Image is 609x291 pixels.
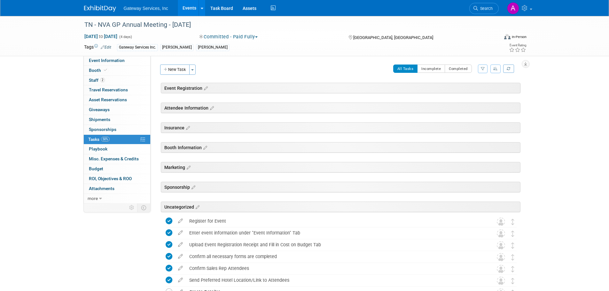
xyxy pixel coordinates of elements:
span: [GEOGRAPHIC_DATA], [GEOGRAPHIC_DATA] [353,35,433,40]
a: Event Information [84,56,150,65]
button: Committed - Paid Fully [197,34,260,40]
div: Booth Information [161,142,520,153]
a: Search [469,3,499,14]
div: In-Person [511,34,527,39]
a: Travel Reservations [84,85,150,95]
a: ROI, Objectives & ROO [84,174,150,184]
span: Asset Reservations [89,97,127,102]
div: Event Rating [509,44,526,47]
a: Staff2 [84,76,150,85]
a: edit [175,277,186,283]
i: Move task [511,254,514,260]
img: Alyson Evans [507,2,519,14]
a: Edit sections [190,184,195,190]
a: Edit sections [202,85,208,91]
span: Misc. Expenses & Credits [89,156,139,161]
span: 2 [100,78,105,82]
a: Playbook [84,144,150,154]
span: [DATE] [DATE] [84,34,118,39]
div: [PERSON_NAME] [196,44,230,51]
i: Move task [511,266,514,272]
div: Marketing [161,162,520,172]
img: Unassigned [497,253,505,261]
a: edit [175,254,186,259]
a: Booth [84,66,150,75]
a: more [84,194,150,203]
img: Unassigned [497,241,505,249]
button: Incomplete [417,65,445,73]
span: Search [478,6,493,11]
a: Edit sections [194,203,199,210]
div: Event Registration [161,83,520,93]
div: [PERSON_NAME] [160,44,194,51]
span: Event Information [89,58,125,63]
span: Shipments [89,117,110,122]
div: Register for Event [186,216,484,226]
span: Attachments [89,186,114,191]
img: Unassigned [497,277,505,285]
a: Edit sections [185,164,191,170]
a: Edit sections [184,124,190,131]
i: Move task [511,219,514,225]
td: Toggle Event Tabs [137,203,150,212]
span: more [88,196,98,201]
button: All Tasks [393,65,418,73]
div: Attendee Information [161,103,520,113]
div: Confirm all necessary forms are completed [186,251,484,262]
a: edit [175,242,186,248]
span: Sponsorships [89,127,116,132]
button: New Task [160,65,190,75]
a: Shipments [84,115,150,125]
span: Travel Reservations [89,87,128,92]
img: Format-Inperson.png [504,34,511,39]
a: Edit [101,45,111,50]
span: 50% [101,137,110,142]
a: Attachments [84,184,150,194]
a: Edit sections [202,144,207,150]
div: Send Preferred Hotel Location/Link to Attendees [186,275,484,286]
a: edit [175,230,186,236]
a: Budget [84,164,150,174]
span: Booth [89,68,108,73]
span: Playbook [89,146,107,151]
span: (4 days) [119,35,132,39]
div: Gateway Services Inc. [117,44,158,51]
div: Insurance [161,122,520,133]
button: Completed [445,65,472,73]
i: Move task [511,242,514,249]
div: Enter event information under "Event Information" Tab [186,227,484,238]
span: to [98,34,104,39]
a: Giveaways [84,105,150,115]
span: Tasks [88,137,110,142]
a: Refresh [503,65,514,73]
a: edit [175,265,186,271]
td: Tags [84,44,111,51]
img: ExhibitDay [84,5,116,12]
span: Budget [89,166,103,171]
span: Staff [89,78,105,83]
div: Confirm Sales Rep Attendees [186,263,484,274]
a: Tasks50% [84,135,150,144]
div: TN - NVA GP Annual Meeting - [DATE] [82,19,489,31]
div: Upload Event Registration Receipt and Fill in Cost on Budget Tab [186,239,484,250]
a: Edit sections [208,104,214,111]
span: ROI, Objectives & ROO [89,176,132,181]
i: Move task [511,231,514,237]
img: Unassigned [497,229,505,238]
a: Asset Reservations [84,95,150,105]
span: Gateway Services, Inc [124,6,168,11]
a: Misc. Expenses & Credits [84,154,150,164]
i: Move task [511,278,514,284]
i: Booth reservation complete [104,68,107,72]
a: edit [175,218,186,224]
span: Giveaways [89,107,110,112]
img: Unassigned [497,265,505,273]
td: Personalize Event Tab Strip [126,203,137,212]
div: Uncategorized [161,202,520,212]
img: Unassigned [497,218,505,226]
div: Sponsorship [161,182,520,192]
a: Sponsorships [84,125,150,134]
div: Event Format [461,33,527,43]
